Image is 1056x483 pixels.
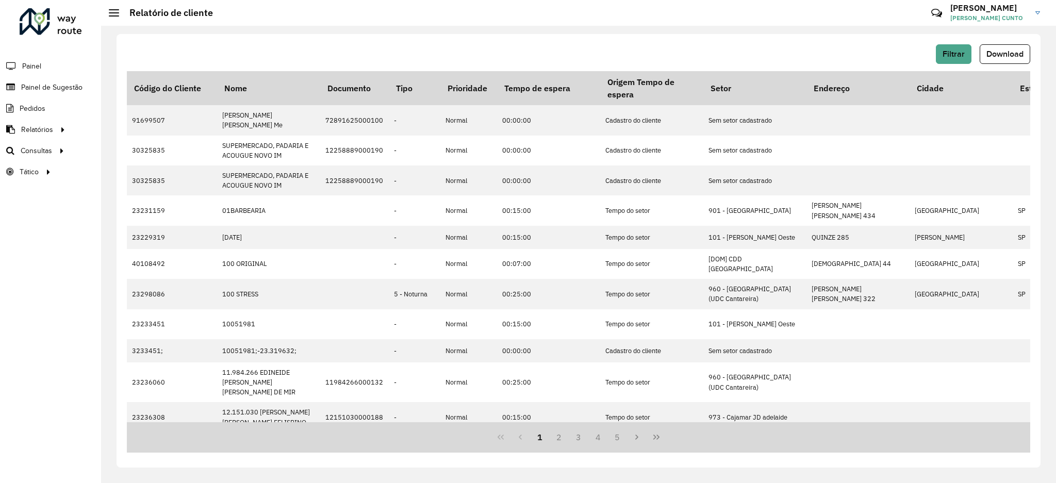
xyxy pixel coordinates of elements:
[569,427,588,447] button: 3
[217,105,320,135] td: [PERSON_NAME] [PERSON_NAME] Me
[217,249,320,279] td: 100 ORIGINAL
[600,362,703,403] td: Tempo do setor
[127,279,217,309] td: 23298086
[440,279,497,309] td: Normal
[530,427,550,447] button: 1
[600,279,703,309] td: Tempo do setor
[497,136,600,165] td: 00:00:00
[950,13,1028,23] span: [PERSON_NAME] CUNTO
[703,195,806,225] td: 901 - [GEOGRAPHIC_DATA]
[440,165,497,195] td: Normal
[497,71,600,105] th: Tempo de espera
[703,165,806,195] td: Sem setor cadastrado
[910,249,1013,279] td: [GEOGRAPHIC_DATA]
[320,105,389,135] td: 72891625000100
[21,82,82,93] span: Painel de Sugestão
[703,249,806,279] td: [DOM] CDD [GEOGRAPHIC_DATA]
[600,339,703,362] td: Cadastro do cliente
[440,226,497,249] td: Normal
[320,71,389,105] th: Documento
[600,71,703,105] th: Origem Tempo de espera
[217,226,320,249] td: [DATE]
[119,7,213,19] h2: Relatório de cliente
[127,195,217,225] td: 23231159
[217,195,320,225] td: 01BARBEARIA
[806,279,910,309] td: [PERSON_NAME] [PERSON_NAME] 322
[389,279,440,309] td: 5 - Noturna
[497,309,600,339] td: 00:15:00
[217,279,320,309] td: 100 STRESS
[127,136,217,165] td: 30325835
[440,71,497,105] th: Prioridade
[497,362,600,403] td: 00:25:00
[389,195,440,225] td: -
[950,3,1028,13] h3: [PERSON_NAME]
[389,402,440,432] td: -
[440,402,497,432] td: Normal
[943,49,965,58] span: Filtrar
[600,249,703,279] td: Tempo do setor
[647,427,666,447] button: Last Page
[986,49,1024,58] span: Download
[703,226,806,249] td: 101 - [PERSON_NAME] Oeste
[703,402,806,432] td: 973 - Cajamar JD adelaide
[217,71,320,105] th: Nome
[910,279,1013,309] td: [GEOGRAPHIC_DATA]
[389,105,440,135] td: -
[320,136,389,165] td: 12258889000190
[389,226,440,249] td: -
[703,339,806,362] td: Sem setor cadastrado
[127,165,217,195] td: 30325835
[389,309,440,339] td: -
[440,105,497,135] td: Normal
[703,309,806,339] td: 101 - [PERSON_NAME] Oeste
[497,249,600,279] td: 00:07:00
[389,136,440,165] td: -
[440,136,497,165] td: Normal
[217,165,320,195] td: SUPERMERCADO, PADARIA E ACOUGUE NOVO IM
[600,136,703,165] td: Cadastro do cliente
[806,195,910,225] td: [PERSON_NAME] [PERSON_NAME] 434
[936,44,971,64] button: Filtrar
[389,165,440,195] td: -
[600,402,703,432] td: Tempo do setor
[703,105,806,135] td: Sem setor cadastrado
[910,226,1013,249] td: [PERSON_NAME]
[127,362,217,403] td: 23236060
[926,2,948,24] a: Contato Rápido
[389,71,440,105] th: Tipo
[389,362,440,403] td: -
[497,226,600,249] td: 00:15:00
[600,309,703,339] td: Tempo do setor
[600,226,703,249] td: Tempo do setor
[389,249,440,279] td: -
[806,249,910,279] td: [DEMOGRAPHIC_DATA] 44
[440,195,497,225] td: Normal
[217,339,320,362] td: 10051981;-23.319632;
[806,71,910,105] th: Endereço
[806,226,910,249] td: QUINZE 285
[127,339,217,362] td: 3233451;
[703,71,806,105] th: Setor
[910,71,1013,105] th: Cidade
[549,427,569,447] button: 2
[703,279,806,309] td: 960 - [GEOGRAPHIC_DATA] (UDC Cantareira)
[910,195,1013,225] td: [GEOGRAPHIC_DATA]
[127,249,217,279] td: 40108492
[600,165,703,195] td: Cadastro do cliente
[497,279,600,309] td: 00:25:00
[127,71,217,105] th: Código do Cliente
[217,136,320,165] td: SUPERMERCADO, PADARIA E ACOUGUE NOVO IM
[600,195,703,225] td: Tempo do setor
[21,145,52,156] span: Consultas
[389,339,440,362] td: -
[320,165,389,195] td: 12258889000190
[497,402,600,432] td: 00:15:00
[497,339,600,362] td: 00:00:00
[127,226,217,249] td: 23229319
[127,105,217,135] td: 91699507
[440,339,497,362] td: Normal
[703,362,806,403] td: 960 - [GEOGRAPHIC_DATA] (UDC Cantareira)
[20,103,45,114] span: Pedidos
[320,362,389,403] td: 11984266000132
